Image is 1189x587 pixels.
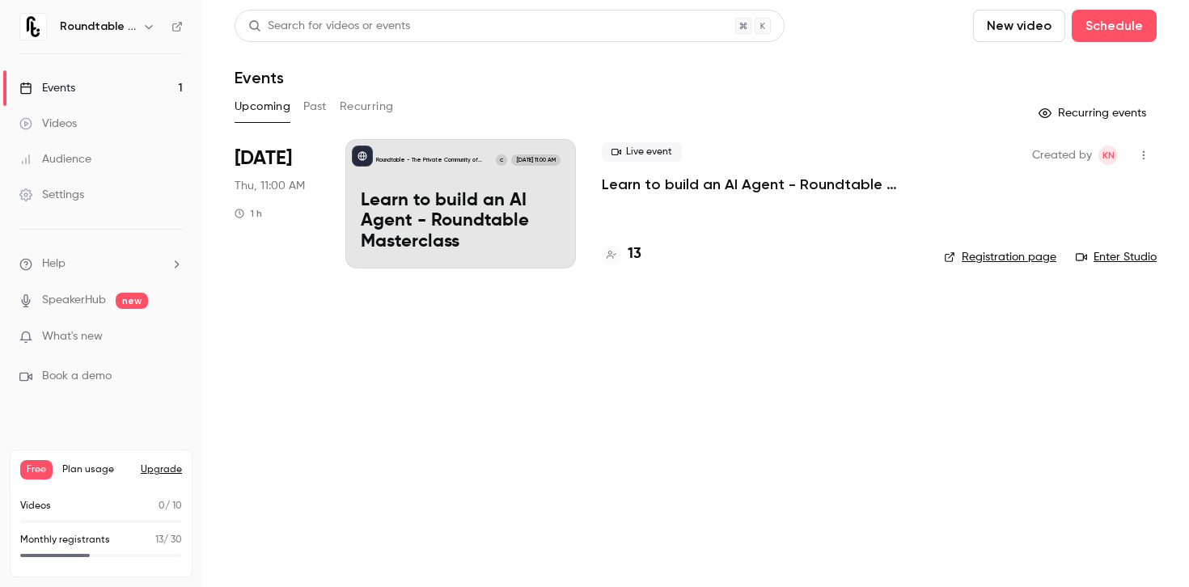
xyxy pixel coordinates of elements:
[19,151,91,167] div: Audience
[944,249,1056,265] a: Registration page
[248,18,410,35] div: Search for videos or events
[42,292,106,309] a: SpeakerHub
[1031,100,1157,126] button: Recurring events
[116,293,148,309] span: new
[602,175,918,194] a: Learn to build an AI Agent - Roundtable Masterclass
[20,533,110,547] p: Monthly registrants
[19,116,77,132] div: Videos
[155,533,182,547] p: / 30
[1072,10,1157,42] button: Schedule
[495,154,508,167] div: C
[628,243,641,265] h4: 13
[19,187,84,203] div: Settings
[235,94,290,120] button: Upcoming
[235,207,262,220] div: 1 h
[1076,249,1157,265] a: Enter Studio
[141,463,182,476] button: Upgrade
[19,80,75,96] div: Events
[159,499,182,513] p: / 10
[602,142,682,162] span: Live event
[345,139,576,268] a: Learn to build an AI Agent - Roundtable MasterclassRoundtable - The Private Community of Founders...
[303,94,327,120] button: Past
[361,191,561,253] p: Learn to build an AI Agent - Roundtable Masterclass
[376,156,494,164] p: Roundtable - The Private Community of Founders
[42,368,112,385] span: Book a demo
[235,68,284,87] h1: Events
[235,139,319,268] div: Sep 4 Thu, 11:00 AM (Europe/London)
[20,499,51,513] p: Videos
[62,463,131,476] span: Plan usage
[20,460,53,479] span: Free
[163,330,183,344] iframe: Noticeable Trigger
[42,328,103,345] span: What's new
[155,535,163,545] span: 13
[60,19,136,35] h6: Roundtable - The Private Community of Founders
[235,178,305,194] span: Thu, 11:00 AM
[42,255,66,272] span: Help
[340,94,394,120] button: Recurring
[973,10,1065,42] button: New video
[602,243,641,265] a: 13
[1032,146,1092,165] span: Created by
[235,146,292,171] span: [DATE]
[19,255,183,272] li: help-dropdown-opener
[20,14,46,40] img: Roundtable - The Private Community of Founders
[1102,146,1115,165] span: KN
[159,501,165,511] span: 0
[511,154,560,166] span: [DATE] 11:00 AM
[1098,146,1118,165] span: Kallum Nicholson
